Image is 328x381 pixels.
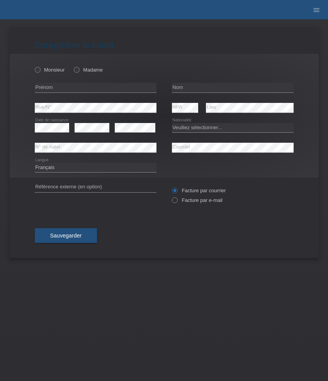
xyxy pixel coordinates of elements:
[172,197,177,207] input: Facture par e-mail
[35,67,40,72] input: Monsieur
[50,232,82,239] span: Sauvegarder
[309,7,324,12] a: menu
[35,228,97,243] button: Sauvegarder
[35,67,65,73] label: Monsieur
[35,40,294,50] h1: Enregistrer le client
[74,67,103,73] label: Madame
[74,67,79,72] input: Madame
[172,188,226,193] label: Facture par courrier
[172,188,177,197] input: Facture par courrier
[313,6,320,14] i: menu
[172,197,223,203] label: Facture par e-mail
